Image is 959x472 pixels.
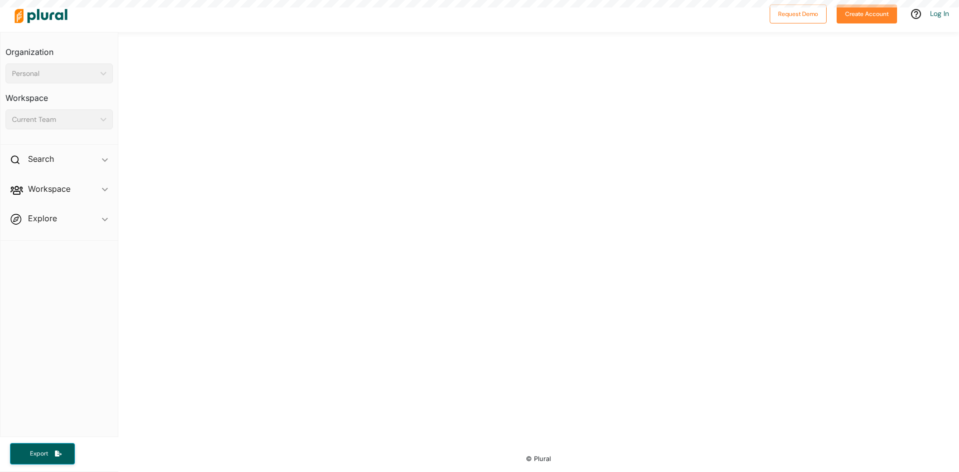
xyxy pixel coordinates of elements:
[23,450,55,458] span: Export
[930,9,949,18] a: Log In
[5,83,113,105] h3: Workspace
[5,37,113,59] h3: Organization
[837,8,897,18] a: Create Account
[837,4,897,23] button: Create Account
[10,443,75,465] button: Export
[12,68,96,79] div: Personal
[28,153,54,164] h2: Search
[526,455,551,463] small: © Plural
[770,4,827,23] button: Request Demo
[12,114,96,125] div: Current Team
[770,8,827,18] a: Request Demo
